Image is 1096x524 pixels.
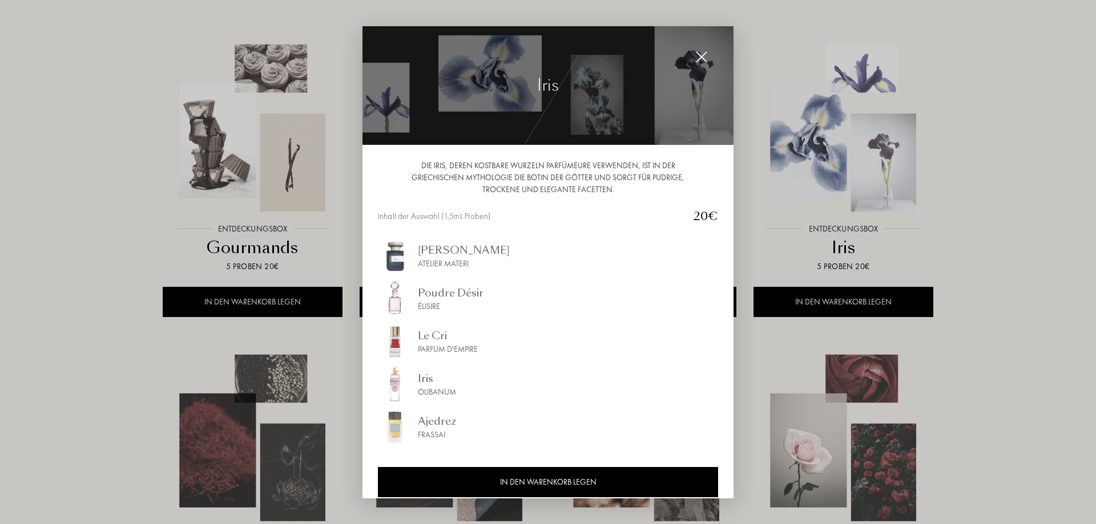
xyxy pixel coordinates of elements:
div: Parfum d'Empire [418,343,478,355]
a: img_sommelier[PERSON_NAME]Atelier Materi [378,238,718,273]
a: img_sommelierAjedrezFrassai [378,409,718,444]
img: img_sommelier [378,281,412,315]
div: Poudre Désir [418,285,483,300]
img: img_sommelier [378,324,412,358]
div: [PERSON_NAME] [418,242,510,257]
img: img_sommelier [378,238,412,273]
div: 20€ [684,207,718,224]
img: img_sommelier [378,409,412,444]
div: Inhalt der Auswahl (1,5mL Proben) [378,209,684,222]
div: Élisire [418,300,483,312]
div: IN DEN WARENKORB LEGEN [378,466,718,497]
a: img_sommelierPoudre DésirÉlisire [378,281,718,315]
a: img_sommelierIrisOlibanum [378,367,718,401]
div: Iris [418,370,456,385]
div: Ajedrez [418,413,456,428]
div: Iris [537,74,559,98]
img: img_collec [362,26,734,145]
img: cross_white.svg [695,51,708,63]
div: Le Cri [418,327,478,343]
a: img_sommelierLe CriParfum d'Empire [378,324,718,358]
div: Atelier Materi [418,257,510,269]
div: Olibanum [418,385,456,397]
div: Frassai [418,428,456,440]
img: img_sommelier [378,367,412,401]
div: Die Iris, deren kostbare Wurzeln Parfümeure verwenden, ist in der griechischen Mythologie die Bot... [378,159,718,195]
